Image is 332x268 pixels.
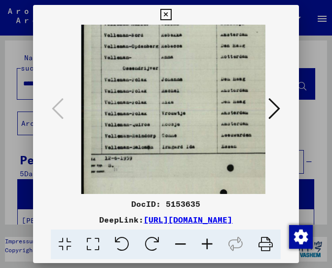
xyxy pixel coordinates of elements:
div: DocID: 5153635 [33,198,298,210]
img: Zustimmung ändern [289,225,313,249]
a: [URL][DOMAIN_NAME] [144,215,232,225]
div: Zustimmung ändern [289,225,312,248]
div: DeepLink: [33,214,298,226]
